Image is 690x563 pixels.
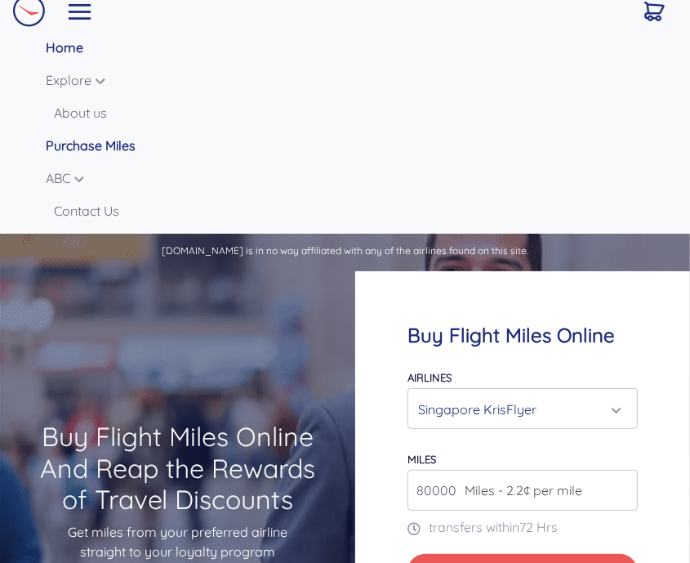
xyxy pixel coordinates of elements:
p: transfers within [407,517,638,537]
img: Cart [644,2,665,21]
img: Toggle [69,4,91,20]
label: miles [407,453,436,466]
span: Miles - 2.2¢ per mile [456,480,582,500]
h1: Buy Flight Miles Online And Reap the Rewards of Travel Discounts [26,421,329,515]
h4: Buy Flight Miles Online [407,324,638,347]
label: Airlines [407,371,452,384]
a: ABC [46,162,678,194]
a: Purchase Miles [46,129,678,162]
button: Singapore KrisFlyer [407,388,638,429]
p: Get miles from your preferred airline straight to your loyalty program [26,522,329,561]
a: About us [54,96,686,129]
span: 72 Hrs [519,519,558,535]
div: Singapore KrisFlyer [418,394,617,425]
a: Home [46,31,678,64]
a: Contact Us [54,194,686,227]
a: Explore [46,64,678,96]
